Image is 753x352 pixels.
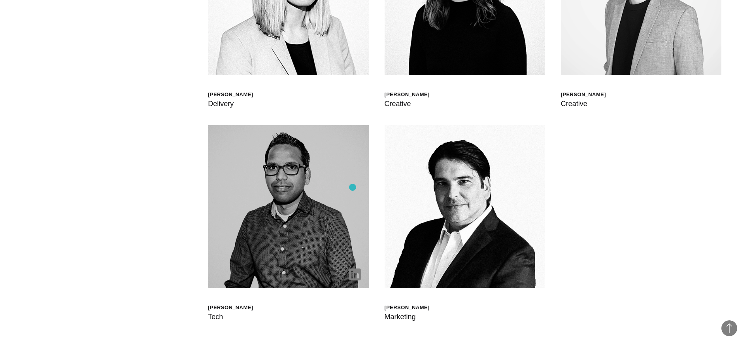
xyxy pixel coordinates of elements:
div: [PERSON_NAME] [208,304,253,311]
div: Tech [208,311,253,322]
div: Creative [385,98,430,109]
img: Mauricio Sauma [385,125,545,288]
img: linkedin-born.png [349,268,361,280]
div: [PERSON_NAME] [561,91,606,98]
div: Marketing [385,311,430,322]
div: [PERSON_NAME] [385,304,430,311]
img: Santhana Krishnan [208,125,368,288]
button: Back to Top [721,320,737,336]
div: Creative [561,98,606,109]
div: Delivery [208,98,253,109]
div: [PERSON_NAME] [208,91,253,98]
div: [PERSON_NAME] [385,91,430,98]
